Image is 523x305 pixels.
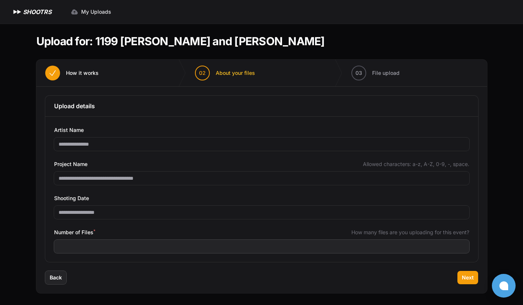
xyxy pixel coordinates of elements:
[12,7,52,16] a: SHOOTRS SHOOTRS
[462,274,474,281] span: Next
[66,5,116,19] a: My Uploads
[363,160,469,168] span: Allowed characters: a-z, A-Z, 0-9, -, space.
[66,69,99,77] span: How it works
[81,8,111,16] span: My Uploads
[199,69,206,77] span: 02
[186,60,264,86] button: 02 About your files
[372,69,400,77] span: File upload
[216,69,255,77] span: About your files
[23,7,52,16] h1: SHOOTRS
[54,160,87,169] span: Project Name
[54,126,84,135] span: Artist Name
[54,194,89,203] span: Shooting Date
[492,274,516,298] button: Open chat window
[355,69,362,77] span: 03
[342,60,408,86] button: 03 File upload
[12,7,23,16] img: SHOOTRS
[36,60,107,86] button: How it works
[45,271,66,284] button: Back
[54,228,95,237] span: Number of Files
[36,34,325,48] h1: Upload for: 1199 [PERSON_NAME] and [PERSON_NAME]
[351,229,469,236] span: How many files are you uploading for this event?
[457,271,478,284] button: Next
[54,102,469,110] h3: Upload details
[50,274,62,281] span: Back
